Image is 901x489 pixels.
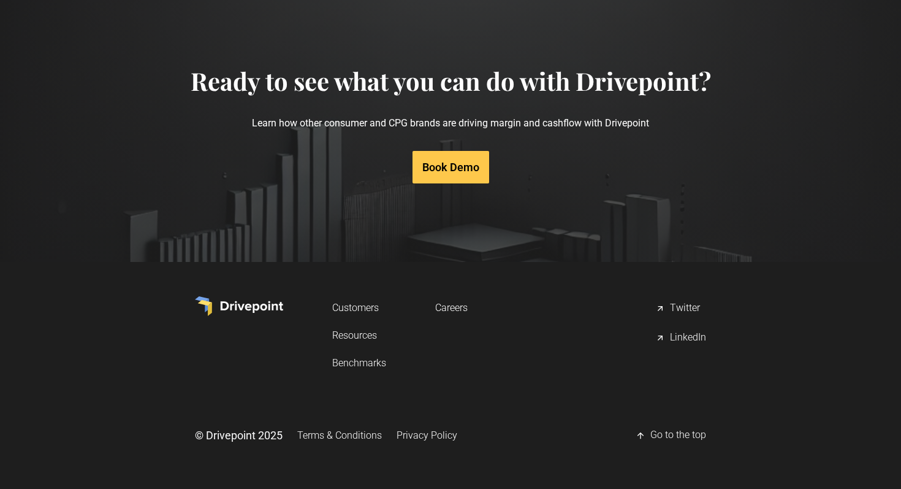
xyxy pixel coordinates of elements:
a: Privacy Policy [397,424,457,447]
div: Twitter [670,301,700,316]
p: Learn how other consumer and CPG brands are driving margin and cashflow with Drivepoint [191,96,711,150]
div: LinkedIn [670,331,706,345]
a: Benchmarks [332,352,386,374]
div: Go to the top [650,428,706,443]
a: Resources [332,324,386,347]
a: Customers [332,296,386,319]
a: Careers [435,296,468,319]
div: © Drivepoint 2025 [195,428,283,443]
a: Terms & Conditions [297,424,382,447]
a: Go to the top [636,423,706,448]
a: Book Demo [412,151,489,183]
a: LinkedIn [655,326,706,350]
h4: Ready to see what you can do with Drivepoint? [191,66,711,96]
a: Twitter [655,296,706,321]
